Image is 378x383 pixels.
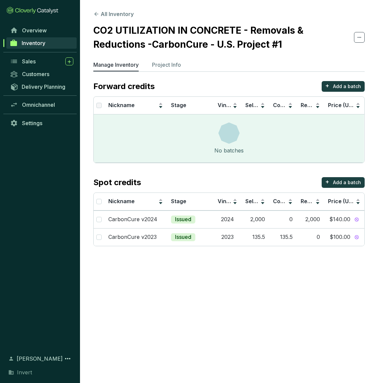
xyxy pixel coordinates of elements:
[214,211,241,228] td: 2024
[7,56,77,67] a: Sales
[171,102,186,108] span: Stage
[7,81,77,92] a: Delivery Planning
[22,58,36,65] span: Sales
[273,198,302,205] span: Committed
[333,83,361,90] p: Add a batch
[325,177,329,186] p: +
[171,198,186,205] span: Stage
[93,23,354,51] h2: CO2 UTILIZATION IN CONCRETE - Removals & Reductions -CarbonCure - U.S. Project #1
[330,234,350,241] span: $100.00
[322,81,365,92] button: +Add a batch
[93,177,141,188] p: Spot credits
[7,68,77,80] a: Customers
[325,81,329,90] p: +
[269,211,297,228] td: 0
[108,102,135,108] span: Nickname
[17,355,63,363] span: [PERSON_NAME]
[93,81,155,92] p: Forward credits
[7,25,77,36] a: Overview
[214,228,241,246] td: 2023
[301,102,328,108] span: Remaining
[328,102,358,108] span: Price (USD)
[22,27,47,34] span: Overview
[7,99,77,110] a: Omnichannel
[108,216,157,223] p: CarbonCure v2024
[218,102,238,108] span: Vintage
[214,146,244,154] div: No batches
[241,228,269,246] td: 135.5
[333,179,361,186] p: Add a batch
[297,211,324,228] td: 2,000
[245,102,266,108] span: Sellable
[241,211,269,228] td: 2,000
[22,101,55,108] span: Omnichannel
[108,234,157,241] p: CarbonCure v2023
[7,117,77,129] a: Settings
[17,368,32,376] span: Invert
[269,228,297,246] td: 135.5
[301,198,328,205] span: Remaining
[322,177,365,188] button: +Add a batch
[22,71,49,77] span: Customers
[22,83,65,90] span: Delivery Planning
[245,198,266,205] span: Sellable
[167,97,214,114] th: Stage
[22,40,45,46] span: Inventory
[93,10,134,18] button: All Inventory
[329,216,350,223] span: $140.00
[93,61,139,69] p: Manage Inventory
[218,198,238,205] span: Vintage
[328,198,358,205] span: Price (USD)
[175,216,191,223] p: Issued
[152,61,181,69] p: Project Info
[6,37,77,49] a: Inventory
[273,102,302,108] span: Committed
[22,120,42,126] span: Settings
[108,198,135,205] span: Nickname
[175,234,191,241] p: Issued
[167,193,214,211] th: Stage
[297,228,324,246] td: 0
